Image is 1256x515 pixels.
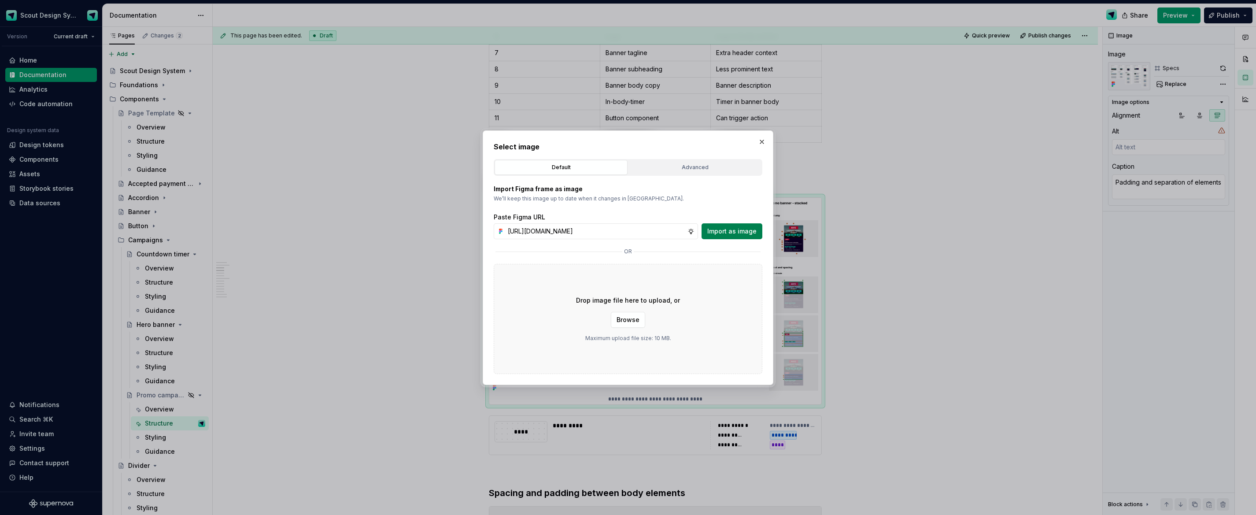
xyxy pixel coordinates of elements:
p: We’ll keep this image up to date when it changes in [GEOGRAPHIC_DATA]. [494,195,762,202]
button: Import as image [702,223,762,239]
label: Paste Figma URL [494,213,545,222]
input: https://figma.com/file... [504,223,687,239]
p: or [624,248,632,255]
p: Drop image file here to upload, or [576,296,680,305]
div: Advanced [632,163,758,172]
span: Import as image [707,227,757,236]
button: Browse [611,312,645,328]
span: Browse [617,315,639,324]
p: Maximum upload file size: 10 MB. [585,335,671,342]
p: Import Figma frame as image [494,185,762,193]
h2: Select image [494,141,762,152]
div: Default [498,163,624,172]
